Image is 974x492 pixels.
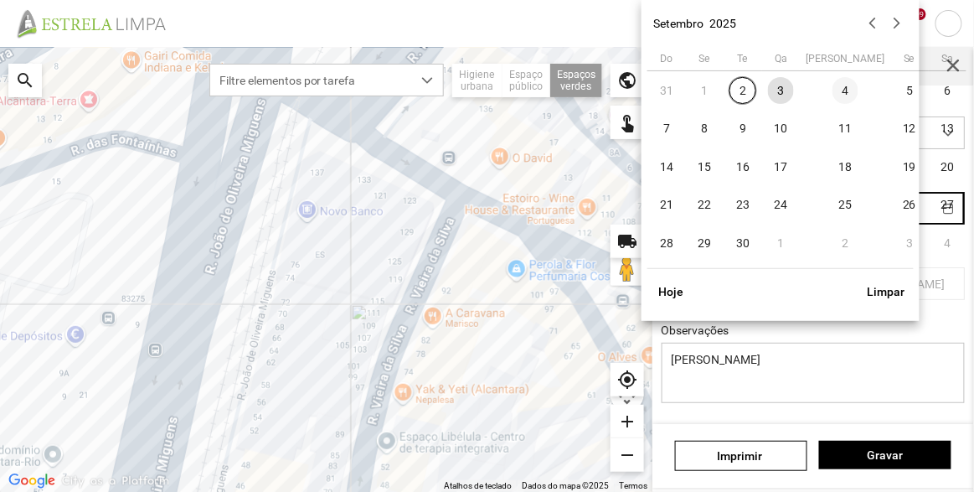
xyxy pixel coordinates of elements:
[619,481,647,490] a: Termos (abre num novo separador)
[444,480,512,492] button: Atalhos de teclado
[768,192,795,219] span: 24
[12,8,184,39] img: file
[653,230,680,256] span: 28
[675,441,807,471] a: Imprimir
[653,17,703,30] button: Setembro
[653,153,680,180] span: 14
[692,230,719,256] span: 29
[4,470,59,492] a: Abrir esta área no Google Maps (abre uma nova janela)
[832,192,859,219] span: 25
[935,192,961,219] span: 27
[768,77,795,104] span: 3
[411,65,444,96] div: dropdown trigger
[832,116,859,142] span: 11
[915,8,926,20] div: +9
[935,77,961,104] span: 6
[8,64,42,97] div: search
[647,277,694,306] button: Hoje
[868,285,905,298] span: Limpar
[611,106,644,139] div: touch_app
[729,77,756,104] span: 2
[729,192,756,219] span: 23
[896,77,923,104] span: 5
[729,153,756,180] span: 16
[832,77,859,104] span: 4
[657,285,686,298] span: Hoje
[729,230,756,256] span: 30
[653,192,680,219] span: 21
[692,116,719,142] span: 8
[709,17,736,30] button: 2025
[611,64,644,97] div: public
[832,153,859,180] span: 18
[935,153,961,180] span: 20
[935,116,961,142] span: 13
[768,116,795,142] span: 10
[729,116,756,142] span: 9
[899,11,924,36] span: notifications
[768,153,795,180] span: 17
[858,277,914,306] button: Limpar
[819,441,951,469] button: Gravar
[611,363,644,396] div: my_location
[210,65,411,96] span: Filtre elementos por tarefa
[661,53,673,65] span: Do
[550,64,602,97] div: Espaços verdes
[611,405,644,438] div: add
[4,470,59,492] img: Google
[896,192,923,219] span: 26
[653,116,680,142] span: 7
[896,116,923,142] span: 12
[662,324,729,337] label: Observações
[611,252,644,286] button: Arraste o Pegman para o mapa para abrir o Street View
[775,53,787,65] span: Qa
[738,53,749,65] span: Te
[828,448,943,462] span: Gravar
[522,481,609,490] span: Dados do mapa ©2025
[896,153,923,180] span: 19
[699,53,711,65] span: Se
[942,53,954,65] span: Sa
[692,192,719,219] span: 22
[452,64,502,97] div: Higiene urbana
[806,53,884,65] span: [PERSON_NAME]
[611,225,644,258] div: local_shipping
[502,64,550,97] div: Espaço público
[692,153,719,180] span: 15
[904,53,915,65] span: Se
[611,438,644,472] div: remove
